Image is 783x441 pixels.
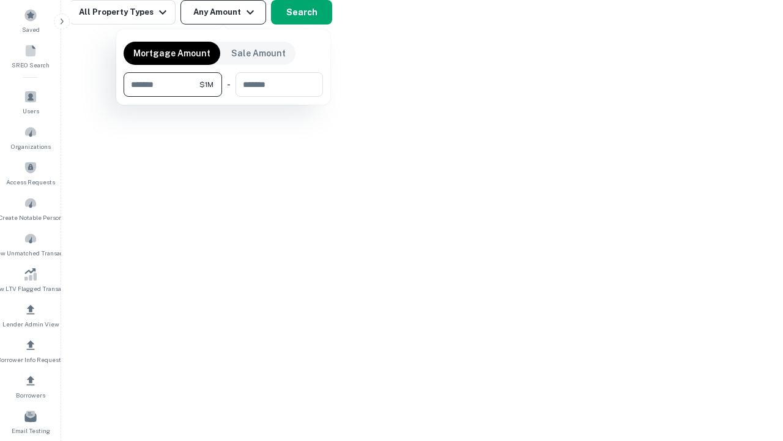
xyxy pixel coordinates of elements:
[133,47,210,60] p: Mortgage Amount
[199,79,213,90] span: $1M
[227,72,231,97] div: -
[231,47,286,60] p: Sale Amount
[722,343,783,402] iframe: Chat Widget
